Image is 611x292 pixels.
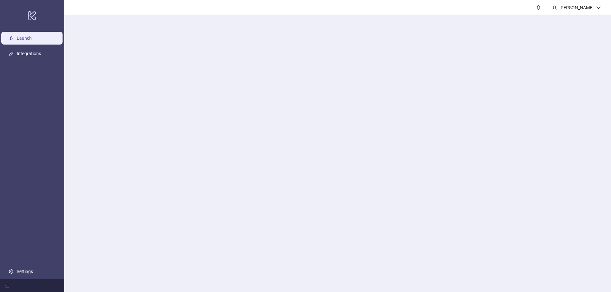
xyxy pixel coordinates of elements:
[552,5,557,10] span: user
[17,269,33,274] a: Settings
[5,283,10,288] span: menu-fold
[17,51,41,56] a: Integrations
[596,5,601,10] span: down
[17,36,32,41] a: Launch
[536,5,541,10] span: bell
[557,4,596,11] div: [PERSON_NAME]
